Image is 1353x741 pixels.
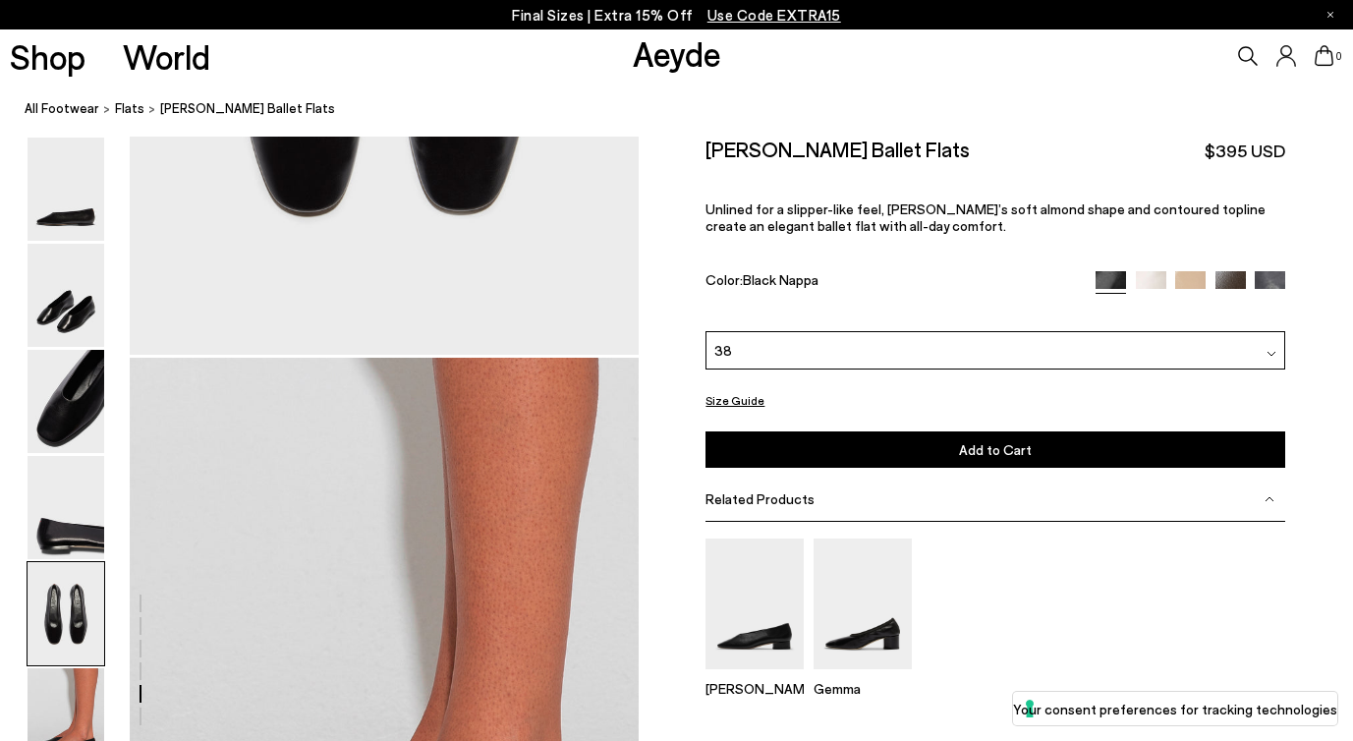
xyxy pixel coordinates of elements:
div: Color: [705,271,1077,294]
p: Final Sizes | Extra 15% Off [512,3,841,28]
a: All Footwear [25,98,99,119]
a: Aeyde [633,32,721,74]
img: Kirsten Ballet Flats - Image 1 [28,138,104,241]
img: svg%3E [1265,494,1274,504]
a: World [123,39,210,74]
img: Delia Low-Heeled Ballet Pumps [705,539,804,669]
label: Your consent preferences for tracking technologies [1013,699,1337,719]
img: Kirsten Ballet Flats - Image 5 [28,562,104,665]
span: $395 USD [1205,139,1285,163]
img: Gemma Block Heel Pumps [814,539,912,669]
span: Related Products [705,490,815,507]
img: Kirsten Ballet Flats - Image 2 [28,244,104,347]
a: Delia Low-Heeled Ballet Pumps [PERSON_NAME] [705,655,804,697]
span: 0 [1334,51,1344,62]
h2: [PERSON_NAME] Ballet Flats [705,137,970,161]
img: svg%3E [1267,349,1276,359]
span: Flats [115,100,144,116]
img: Kirsten Ballet Flats - Image 3 [28,350,104,453]
a: 0 [1315,45,1334,67]
span: Black Nappa [743,271,818,288]
img: Kirsten Ballet Flats - Image 4 [28,456,104,559]
button: Add to Cart [705,431,1285,468]
button: Size Guide [705,388,764,413]
a: Gemma Block Heel Pumps Gemma [814,655,912,697]
span: Add to Cart [959,441,1032,458]
p: [PERSON_NAME] [705,680,804,697]
a: Shop [10,39,85,74]
span: Navigate to /collections/ss25-final-sizes [707,6,841,24]
a: Flats [115,98,144,119]
span: 38 [714,340,732,361]
span: [PERSON_NAME] Ballet Flats [160,98,335,119]
button: Your consent preferences for tracking technologies [1013,692,1337,725]
p: Gemma [814,680,912,697]
nav: breadcrumb [25,83,1353,137]
span: Unlined for a slipper-like feel, [PERSON_NAME]’s soft almond shape and contoured topline create a... [705,200,1266,234]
